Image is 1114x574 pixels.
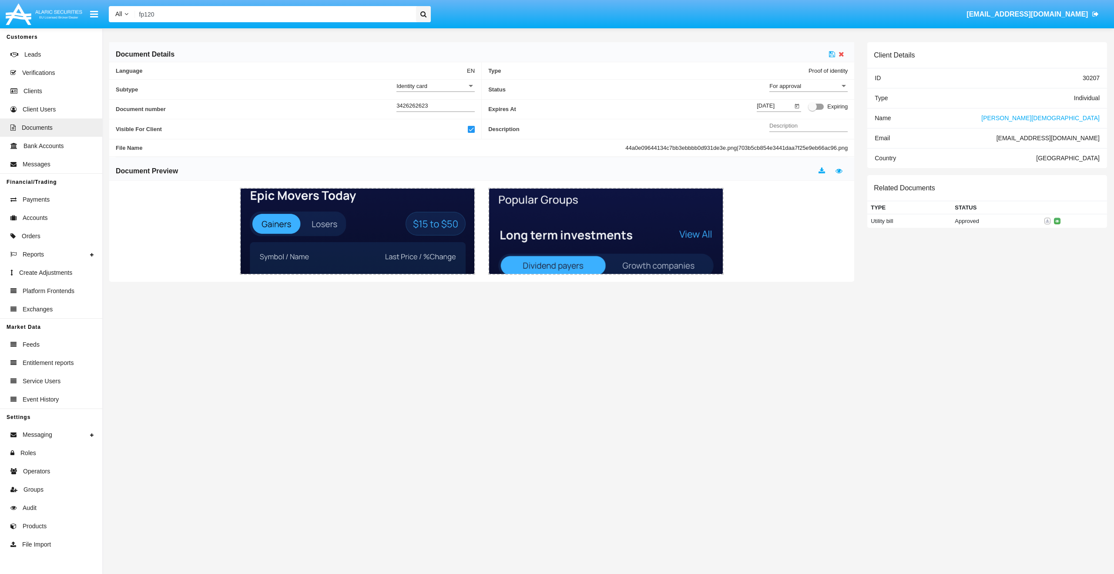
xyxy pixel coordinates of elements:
span: Messaging [23,430,52,439]
span: Verifications [22,68,55,78]
span: Entitlement reports [23,358,74,368]
span: Visible For Client [116,125,468,134]
a: All [109,10,135,19]
span: Expiring [827,101,848,112]
span: File Name [116,145,625,151]
span: Audit [23,503,37,513]
span: Operators [23,467,50,476]
input: Search [135,6,413,22]
span: Documents [22,123,53,132]
span: Status [488,80,769,99]
a: [EMAIL_ADDRESS][DOMAIN_NAME] [963,2,1103,27]
span: Client Users [23,105,56,114]
span: Type [875,95,888,101]
span: Expires At [488,100,715,119]
span: Messages [23,160,50,169]
span: [EMAIL_ADDRESS][DOMAIN_NAME] [966,10,1088,18]
td: Approved [951,214,1041,228]
span: Identity card [396,83,427,89]
h6: Document Preview [116,166,178,176]
span: Event History [23,395,59,404]
span: Clients [23,87,42,96]
span: Feeds [23,340,40,349]
span: Bank Accounts [23,142,64,151]
th: Status [951,201,1041,214]
span: Subtype [116,80,396,99]
span: Proof of identity [809,68,848,74]
span: [GEOGRAPHIC_DATA] [1036,155,1100,162]
h6: Client Details [874,51,915,59]
span: File Import [22,540,51,549]
span: Service Users [23,377,60,386]
span: Accounts [23,213,48,223]
th: Type [867,201,951,214]
span: For approval [769,83,801,89]
span: Description [488,119,769,139]
span: ID [875,74,881,81]
img: Logo image [4,1,84,27]
span: 44a0e09644134c7bb3ebbbb0d931de3e.png|703b5cb854e3441daa7f25e9eb66ac96.png [625,145,848,151]
span: Individual [1074,95,1100,101]
span: Reports [23,250,44,259]
td: Utility bill [867,214,951,228]
span: Document number [116,106,396,112]
span: Payments [23,195,50,204]
span: Roles [20,449,36,458]
span: 30207 [1083,74,1100,81]
span: Platform Frontends [23,287,74,296]
span: [PERSON_NAME][DEMOGRAPHIC_DATA] [981,115,1100,122]
span: Type [488,68,809,74]
span: [EMAIL_ADDRESS][DOMAIN_NAME] [997,135,1100,142]
span: Orders [22,232,40,241]
span: Groups [23,485,44,494]
span: Leads [24,50,41,59]
span: All [115,10,122,17]
span: Name [875,115,891,122]
span: Exchanges [23,305,53,314]
button: Open calendar [793,101,802,110]
span: Create Adjustments [19,268,72,277]
span: Language [116,68,467,74]
span: Products [23,522,47,531]
h6: Related Documents [874,184,935,192]
span: Email [875,135,890,142]
h6: Document Details [116,50,174,59]
span: EN [467,68,475,74]
span: Country [875,155,896,162]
